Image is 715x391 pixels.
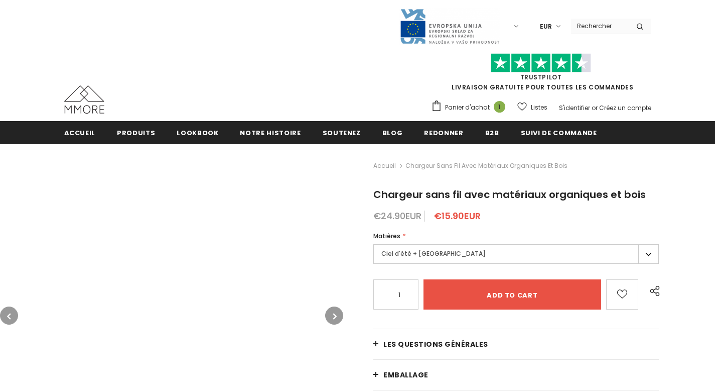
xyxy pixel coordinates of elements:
img: Cas MMORE [64,85,104,114]
input: Add to cart [423,279,601,310]
span: or [592,104,598,112]
span: Lookbook [177,128,218,138]
span: Suivi de commande [521,128,597,138]
a: Listes [517,99,547,116]
span: Chargeur sans fil avec matériaux organiques et bois [373,187,646,202]
span: Notre histoire [240,128,301,138]
span: Accueil [64,128,96,138]
a: Redonner [424,121,463,144]
a: Panier d'achat 1 [431,100,510,115]
span: Panier d'achat [445,103,490,113]
a: Blog [382,121,403,144]
input: Search Site [571,19,629,33]
a: Les questions générales [373,329,659,359]
span: EUR [540,22,552,32]
img: Faites confiance aux étoiles pilotes [491,53,591,73]
a: Lookbook [177,121,218,144]
a: Suivi de commande [521,121,597,144]
span: soutenez [323,128,361,138]
a: EMBALLAGE [373,360,659,390]
label: Ciel d'été + [GEOGRAPHIC_DATA] [373,244,659,264]
a: soutenez [323,121,361,144]
span: B2B [485,128,499,138]
span: Les questions générales [383,339,488,349]
a: Notre histoire [240,121,301,144]
span: 1 [494,101,505,113]
a: Javni Razpis [399,22,500,30]
span: €15.90EUR [434,210,481,222]
span: Produits [117,128,155,138]
a: TrustPilot [520,73,562,81]
a: B2B [485,121,499,144]
span: Matières [373,232,400,240]
span: Chargeur sans fil avec matériaux organiques et bois [405,160,567,172]
span: Blog [382,128,403,138]
a: Accueil [373,160,396,172]
a: S'identifier [559,104,590,112]
a: Créez un compte [599,104,651,112]
a: Produits [117,121,155,144]
img: Javni Razpis [399,8,500,45]
span: EMBALLAGE [383,370,428,380]
a: Accueil [64,121,96,144]
span: Redonner [424,128,463,138]
span: Listes [531,103,547,113]
span: LIVRAISON GRATUITE POUR TOUTES LES COMMANDES [431,58,651,91]
span: €24.90EUR [373,210,421,222]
